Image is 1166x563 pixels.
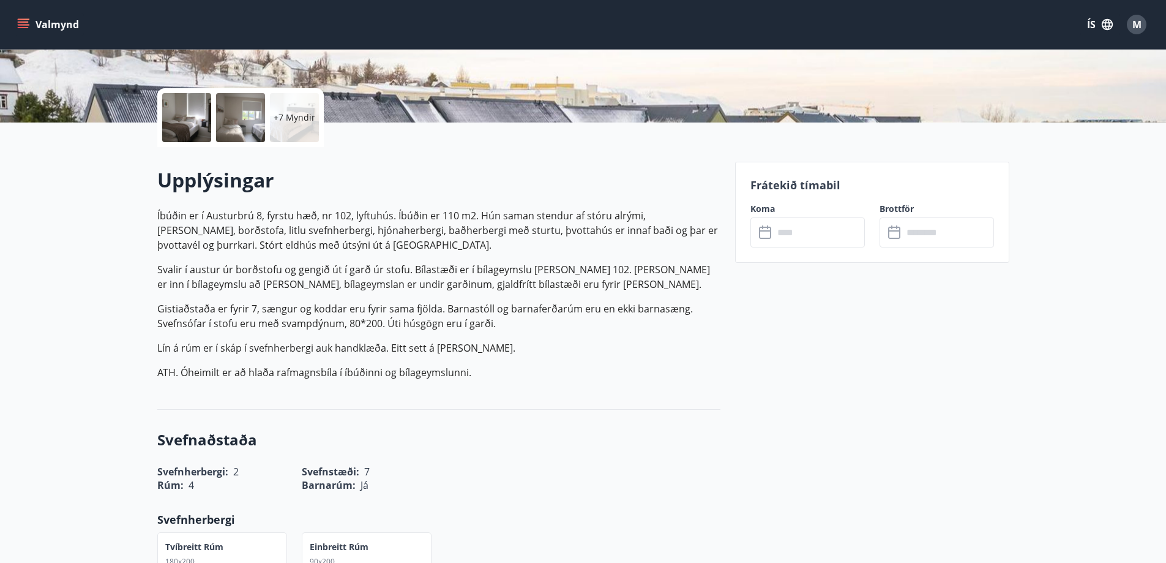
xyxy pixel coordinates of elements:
[750,177,994,193] p: Frátekið tímabil
[157,167,720,194] h2: Upplýsingar
[157,429,720,450] h3: Svefnaðstaða
[1122,10,1151,39] button: M
[1080,13,1119,36] button: ÍS
[274,111,315,124] p: +7 Myndir
[1132,18,1142,31] span: M
[302,478,356,492] span: Barnarúm :
[189,478,194,492] span: 4
[880,203,994,215] label: Brottför
[157,262,720,292] p: Svalir í austur úr borðstofu og gengið út í garð úr stofu. Bílastæði er í bílageymslu [PERSON_NAM...
[165,541,223,553] p: Tvíbreitt rúm
[157,208,720,252] p: Íbúðin er í Austurbrú 8, fyrstu hæð, nr 102, lyftuhús. Íbúðin er 110 m2. Hún saman stendur af stó...
[15,13,84,36] button: menu
[157,341,720,355] p: Lín á rúm er í skáp í svefnherbergi auk handklæða. Eitt sett á [PERSON_NAME].
[750,203,865,215] label: Koma
[361,478,368,492] span: Já
[157,301,720,331] p: Gistiaðstaða er fyrir 7, sængur og koddar eru fyrir sama fjölda. Barnastóll og barnaferðarúm eru ...
[157,512,720,527] p: Svefnherbergi
[157,478,184,492] span: Rúm :
[157,365,720,380] p: ATH. Óheimilt er að hlaða rafmagnsbíla í íbúðinni og bílageymslunni.
[310,541,368,553] p: Einbreitt rúm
